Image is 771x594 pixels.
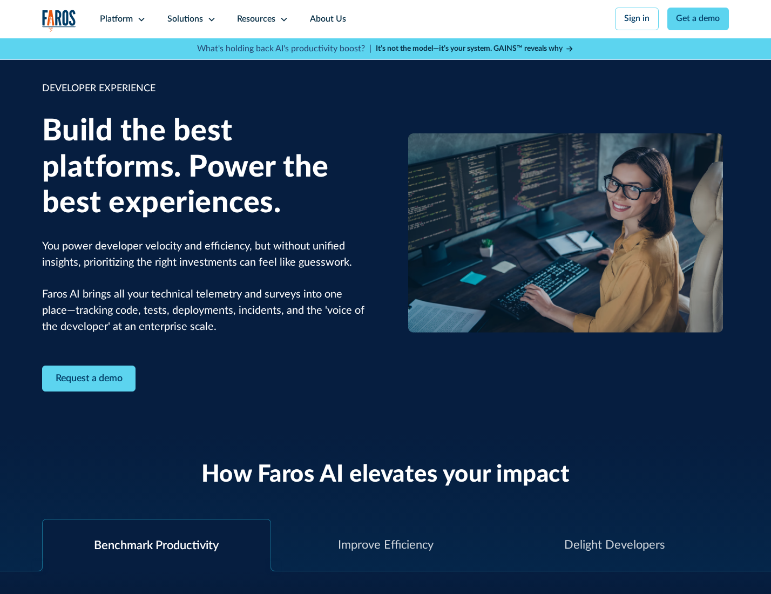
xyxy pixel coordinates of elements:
[42,10,77,32] img: Logo of the analytics and reporting company Faros.
[100,13,133,26] div: Platform
[42,366,136,392] a: Contact Modal
[167,13,203,26] div: Solutions
[376,45,563,52] strong: It’s not the model—it’s your system. GAINS™ reveals why
[667,8,729,30] a: Get a demo
[94,537,219,555] div: Benchmark Productivity
[564,536,665,554] div: Delight Developers
[338,536,434,554] div: Improve Efficiency
[42,82,370,96] div: DEVELOPER EXPERIENCE
[42,10,77,32] a: home
[197,43,371,56] p: What's holding back AI's productivity boost? |
[237,13,275,26] div: Resources
[201,461,570,489] h2: How Faros AI elevates your impact
[615,8,659,30] a: Sign in
[42,113,370,221] h1: Build the best platforms. Power the best experiences.
[42,239,370,335] p: You power developer velocity and efficiency, but without unified insights, prioritizing the right...
[376,43,574,55] a: It’s not the model—it’s your system. GAINS™ reveals why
